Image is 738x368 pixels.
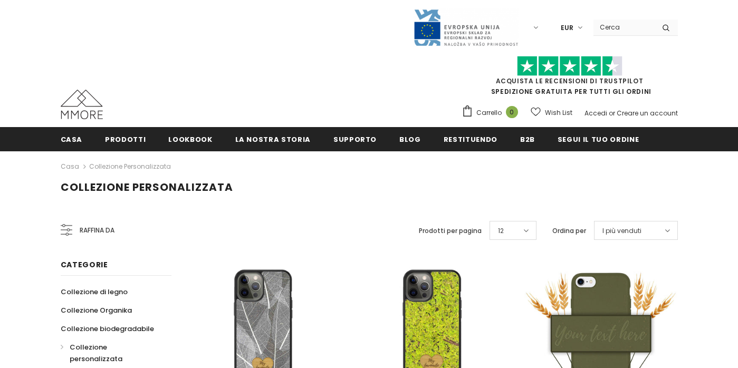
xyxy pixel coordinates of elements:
span: Prodotti [105,134,146,144]
span: supporto [333,134,377,144]
span: Collezione biodegradabile [61,324,154,334]
a: Restituendo [444,127,497,151]
span: Raffina da [80,225,114,236]
a: supporto [333,127,377,151]
a: B2B [520,127,535,151]
a: Wish List [531,103,572,122]
span: or [609,109,615,118]
a: Casa [61,127,83,151]
img: Fidati di Pilot Stars [517,56,622,76]
a: Collezione di legno [61,283,128,301]
span: Segui il tuo ordine [558,134,639,144]
span: B2B [520,134,535,144]
span: Collezione personalizzata [61,180,233,195]
span: Blog [399,134,421,144]
span: SPEDIZIONE GRATUITA PER TUTTI GLI ORDINI [462,61,678,96]
label: Prodotti per pagina [419,226,482,236]
span: 12 [498,226,504,236]
a: Collezione personalizzata [61,338,160,368]
span: Lookbook [168,134,212,144]
a: Carrello 0 [462,105,523,121]
input: Search Site [593,20,654,35]
img: Casi MMORE [61,90,103,119]
a: Blog [399,127,421,151]
a: Collezione biodegradabile [61,319,154,338]
span: I più venduti [602,226,641,236]
span: Collezione Organika [61,305,132,315]
a: Javni Razpis [413,23,519,32]
span: Collezione di legno [61,287,128,297]
span: 0 [506,106,518,118]
a: Casa [61,160,79,173]
label: Ordina per [552,226,586,236]
a: La nostra storia [235,127,311,151]
span: Carrello [476,108,502,118]
span: Collezione personalizzata [70,342,122,364]
a: Acquista le recensioni di TrustPilot [496,76,644,85]
span: Casa [61,134,83,144]
span: Wish List [545,108,572,118]
span: Restituendo [444,134,497,144]
img: Javni Razpis [413,8,519,47]
a: Creare un account [617,109,678,118]
a: Lookbook [168,127,212,151]
a: Collezione Organika [61,301,132,319]
span: Categorie [61,259,108,270]
a: Segui il tuo ordine [558,127,639,151]
a: Prodotti [105,127,146,151]
a: Collezione personalizzata [89,162,171,171]
span: EUR [561,23,573,33]
a: Accedi [584,109,607,118]
span: La nostra storia [235,134,311,144]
